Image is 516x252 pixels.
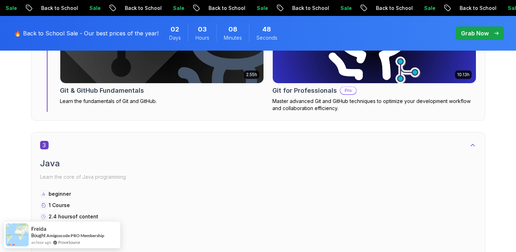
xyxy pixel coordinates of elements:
p: beginner [49,190,71,197]
span: 3 [40,141,49,149]
span: Days [169,34,181,41]
p: 10.13h [457,72,470,78]
span: 8 Minutes [228,24,237,34]
span: Bought [31,233,46,238]
p: Pro [340,87,356,94]
p: Sale [482,5,504,12]
span: 48 Seconds [262,24,271,34]
p: Grab Now [461,29,489,38]
a: ProveSource [58,239,80,245]
a: Amigoscode PRO Membership [46,233,104,238]
p: Back to School [350,5,398,12]
p: 🔥 Back to School Sale - Our best prices of the year! [14,29,159,38]
p: Learn the fundamentals of Git and GitHub. [60,98,264,105]
p: Sale [231,5,253,12]
p: Back to School [182,5,231,12]
p: Sale [314,5,337,12]
p: Back to School [99,5,147,12]
h2: Git for Professionals [272,86,337,96]
span: 1 Course [49,202,70,208]
p: 2.4 hours of content [49,213,98,220]
span: Freida [31,226,46,232]
span: Hours [195,34,209,41]
img: provesource social proof notification image [6,223,29,246]
p: Learn the core of Java programming [40,172,476,182]
p: Master advanced Git and GitHub techniques to optimize your development workflow and collaboration... [272,98,476,112]
p: Back to School [266,5,314,12]
p: Sale [147,5,170,12]
h2: Git & GitHub Fundamentals [60,86,144,96]
span: an hour ago [31,239,51,245]
span: Seconds [256,34,277,41]
span: 2 Days [171,24,179,34]
h2: Java [40,158,476,169]
p: 2.55h [246,72,257,78]
p: Back to School [433,5,482,12]
span: Minutes [224,34,242,41]
p: Sale [63,5,86,12]
p: Back to School [15,5,63,12]
p: Sale [398,5,421,12]
span: 3 Hours [198,24,207,34]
